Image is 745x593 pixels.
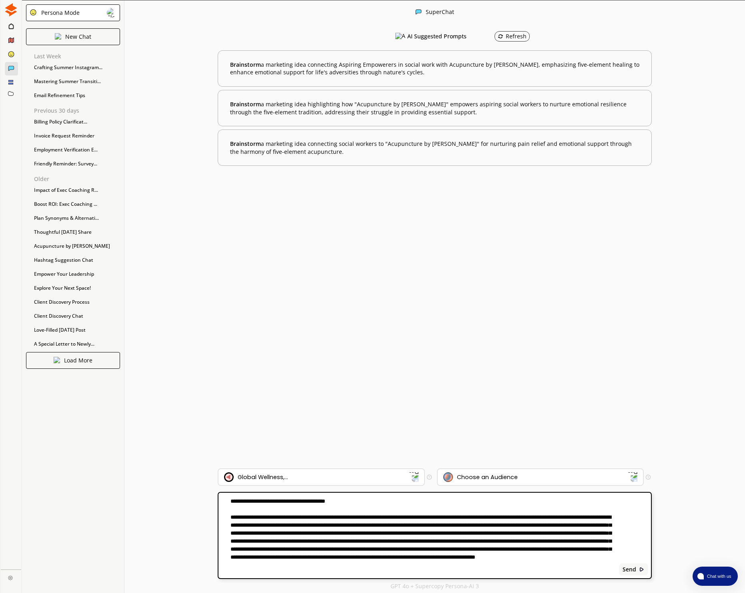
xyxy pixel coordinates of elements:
div: Hashtag Suggestion Chat [30,254,124,266]
div: Refresh [498,33,527,40]
b: a marketing idea connecting social workers to "Acupuncture by [PERSON_NAME]" for nurturing pain r... [230,140,640,155]
div: Explore Your Next Space! [30,282,124,294]
div: Choose an Audience [457,474,518,480]
b: Send [623,566,636,573]
img: Close [8,575,13,580]
img: Dropdown Icon [627,472,638,482]
span: Brainstorm [230,100,261,108]
span: Brainstorm [230,140,261,147]
div: Crafting Summer Instagram... [30,62,124,74]
div: Thoughtful [DATE] Share [30,226,124,238]
div: Global Wellness,... [238,474,288,480]
img: Tooltip Icon [427,475,432,480]
div: A Special Letter to Newly... [30,338,124,350]
img: Refresh [498,34,503,39]
span: Chat with us [704,573,733,579]
img: AI Suggested Prompts [395,33,405,40]
img: Close [30,9,37,16]
img: Close [107,8,116,18]
p: New Chat [65,34,91,40]
div: Email Refinement Tips [30,90,124,101]
div: Plan Synonyms & Alternati... [30,212,124,224]
div: Love-Filled [DATE] Post [30,324,124,336]
img: Close [415,9,422,15]
img: Tooltip Icon [646,475,651,480]
div: Acupuncture by [PERSON_NAME] [30,240,124,252]
div: Client Discovery Chat [30,310,124,322]
p: Previous 30 days [34,107,124,114]
div: Friendly Reminder: Survey... [30,158,124,170]
img: Audience Icon [443,472,453,482]
div: Persona Mode [38,10,80,16]
b: a marketing idea highlighting how "Acupuncture by [PERSON_NAME]" empowers aspiring social workers... [230,100,640,116]
img: Close [4,3,18,16]
div: SuperChat [426,9,454,16]
div: Impact of Exec Coaching R... [30,184,124,196]
img: Close [639,567,645,572]
h3: AI Suggested Prompts [407,30,467,42]
div: Mastering Summer Transiti... [30,76,124,88]
div: Boost ROI: Exec Coaching ... [30,198,124,210]
img: Close [55,33,61,40]
div: Billing Policy Clarificat... [30,116,124,128]
p: GPT 4o + Supercopy Persona-AI 3 [391,583,479,589]
div: Client Discovery Process [30,296,124,308]
img: Close [54,357,60,363]
p: Last Week [34,53,124,60]
img: Dropdown Icon [408,472,419,482]
a: Close [1,570,21,584]
b: a marketing idea connecting Aspiring Empowerers in social work with Acupuncture by [PERSON_NAME],... [230,61,640,76]
p: Load More [64,357,92,364]
span: Brainstorm [230,61,261,68]
p: Older [34,176,124,182]
button: atlas-launcher [693,567,738,586]
div: Employment Verification E... [30,144,124,156]
img: Brand Icon [224,472,234,482]
div: Invoice Request Reminder [30,130,124,142]
div: Empower Your Leadership [30,268,124,280]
